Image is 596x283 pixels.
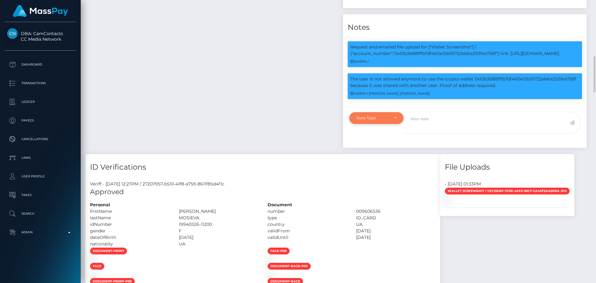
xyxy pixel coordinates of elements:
h4: ID Verifications [90,162,436,173]
div: type [263,215,352,221]
h5: Approved [90,187,436,197]
a: Dashboard [5,57,76,72]
strong: Document [268,202,292,208]
p: Transactions [7,79,74,88]
div: [DATE] [351,234,440,241]
div: gender [85,228,174,234]
div: firstName [85,208,174,215]
img: 3d6caa2e-1664-4bc9-b045-81a02d3a80fa [90,272,95,277]
p: Dashboard [7,60,74,69]
div: - [DATE] 01:33PM [440,181,574,187]
div: lastName [85,215,174,221]
h4: File Uploads [445,162,570,173]
p: User Profile [7,172,74,181]
span: DBA: CamContacts CC Media Network [5,31,76,42]
button: Note Type [349,112,404,124]
a: Taxes [5,187,76,203]
div: validUntil [263,234,352,241]
p: Admin [7,228,74,237]
a: Search [5,206,76,221]
p: Links [7,153,74,162]
span: document-front [90,248,127,254]
div: 19940326-11200 [174,221,263,228]
div: UA [351,221,440,228]
span: document-back-pre [268,263,311,270]
p: Taxes [7,190,74,200]
span: face [90,263,104,270]
p: Ledger [7,97,74,107]
div: 009606536 [351,208,440,215]
div: [PERSON_NAME] [174,208,263,215]
a: Ledger [5,94,76,110]
div: Note Type [356,116,389,121]
div: idNumber [85,221,174,228]
p: Payees [7,116,74,125]
div: country [263,221,352,228]
img: MassPay Logo [13,5,68,17]
small: 12:41PM / [350,59,369,64]
a: Links [5,150,76,166]
h4: Notes [348,22,582,33]
img: c91b5d03-0cc7-4339-9702-57e56afea153 [268,257,273,262]
div: validFrom [263,228,352,234]
small: 1:40PM / [PERSON_NAME] [PERSON_NAME] [350,91,430,96]
div: Veriff - [DATE] 12:27PM / 27207957-b510-41f8-a759-8611f85d4f1c [85,181,440,187]
div: [DATE] [174,234,263,241]
a: Cancellations [5,131,76,147]
img: 00c9eb03-16cd-4e2e-84a5-a0973e40486a [268,272,273,277]
div: number [263,208,352,215]
a: Payees [5,113,76,128]
p: Request and emailed file upload for ["Wallet Screenshot"] / {"account_number":"0x10b3b88fffb7df46... [350,44,580,57]
img: b0624543-b46c-484f-9c9e-85c88676ce6b [90,257,95,262]
p: Search [7,209,74,218]
div: nationality [85,241,174,247]
div: dateOfBirth [85,234,174,241]
img: 5cff5f8c-7f68-4a75-8119-06aa3b4eade8 [445,197,450,202]
div: F [174,228,263,234]
div: MOSIEVA [174,215,263,221]
span: Wallet Screenshot / cec16d8f-7c0e-48e2-96c7-ca45f5aa58ba.jpg [445,188,570,194]
div: [DATE] [351,228,440,234]
strong: Personal [90,202,110,208]
a: Transactions [5,75,76,91]
p: The user is not allowed anymore to use the crypto wallet 0x10b3b88fffb7df460e15b59722eb6a293fea75... [350,76,580,89]
span: face-pre [268,248,290,254]
div: ID_CARD [351,215,440,221]
p: Cancellations [7,135,74,144]
a: User Profile [5,169,76,184]
img: CC Media Network [7,28,18,39]
div: UA [174,241,263,247]
a: Admin [5,225,76,240]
